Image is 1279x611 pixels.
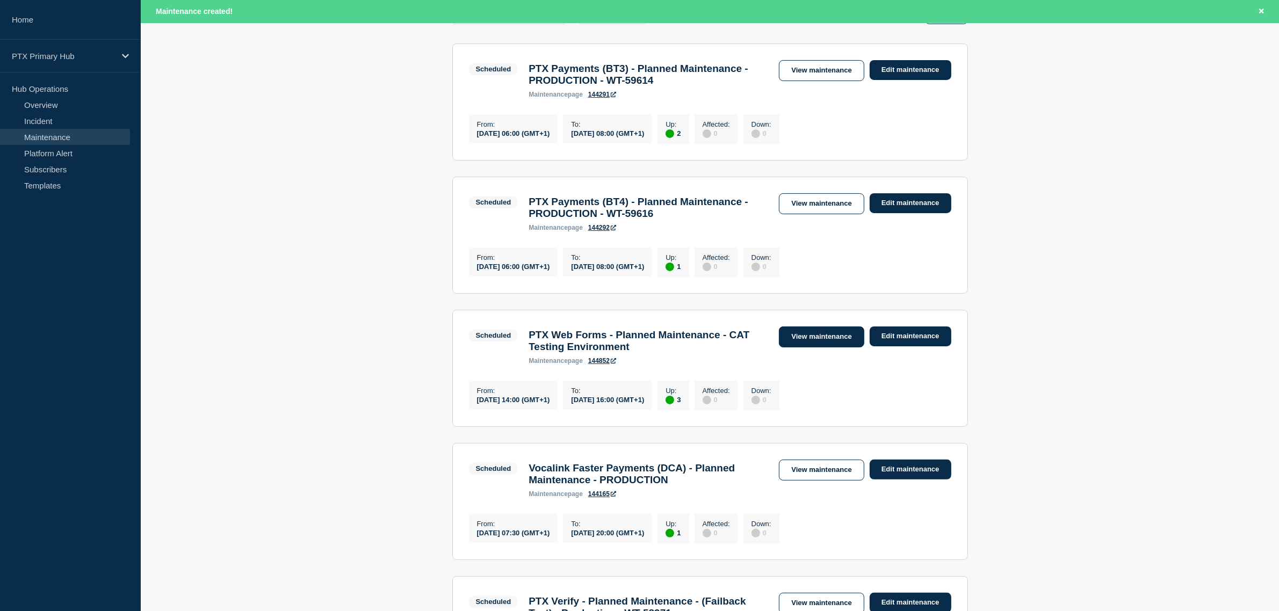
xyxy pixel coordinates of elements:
h3: PTX Payments (BT4) - Planned Maintenance - PRODUCTION - WT-59616 [529,196,768,220]
p: PTX Primary Hub [12,52,115,61]
div: disabled [703,129,711,138]
p: page [529,224,583,231]
div: up [666,529,674,537]
p: From : [477,253,550,261]
a: 144291 [588,91,616,98]
p: Down : [751,253,771,261]
p: Affected : [703,387,730,395]
div: [DATE] 06:00 (GMT+1) [477,261,550,271]
div: 1 [666,528,681,537]
div: [DATE] 06:00 (GMT+1) [477,128,550,137]
div: 0 [751,395,771,404]
p: Up : [666,120,681,128]
div: Scheduled [476,464,511,472]
div: 0 [703,528,730,537]
a: Edit maintenance [870,193,951,213]
span: maintenance [529,224,568,231]
div: disabled [703,529,711,537]
p: Affected : [703,253,730,261]
p: Affected : [703,120,730,128]
div: up [666,263,674,271]
div: 0 [751,261,771,271]
div: 2 [666,128,681,138]
button: Close banner [1255,5,1268,18]
h3: PTX Payments (BT3) - Planned Maintenance - PRODUCTION - WT-59614 [529,63,768,86]
h3: Vocalink Faster Payments (DCA) - Planned Maintenance - PRODUCTION [529,462,768,486]
div: 0 [703,128,730,138]
p: page [529,357,583,365]
p: Down : [751,387,771,395]
p: From : [477,520,550,528]
p: To : [571,387,644,395]
div: disabled [751,263,760,271]
div: [DATE] 14:00 (GMT+1) [477,395,550,404]
a: View maintenance [779,460,864,481]
p: page [529,490,583,498]
div: disabled [751,129,760,138]
div: 3 [666,395,681,404]
p: Up : [666,253,681,261]
div: [DATE] 08:00 (GMT+1) [571,128,644,137]
div: 0 [751,528,771,537]
p: Affected : [703,520,730,528]
a: 144292 [588,224,616,231]
div: Scheduled [476,598,511,606]
h3: PTX Web Forms - Planned Maintenance - CAT Testing Environment [529,329,768,353]
a: View maintenance [779,193,864,214]
p: To : [571,120,644,128]
a: Edit maintenance [870,60,951,80]
p: To : [571,520,644,528]
div: disabled [703,263,711,271]
a: Edit maintenance [870,326,951,346]
span: maintenance [529,91,568,98]
div: [DATE] 16:00 (GMT+1) [571,395,644,404]
span: maintenance [529,490,568,498]
a: 144852 [588,357,616,365]
div: [DATE] 20:00 (GMT+1) [571,528,644,537]
div: up [666,396,674,404]
p: Down : [751,520,771,528]
div: disabled [751,396,760,404]
a: View maintenance [779,326,864,347]
p: Up : [666,387,681,395]
div: Scheduled [476,331,511,339]
div: [DATE] 07:30 (GMT+1) [477,528,550,537]
div: up [666,129,674,138]
p: To : [571,253,644,261]
div: disabled [751,529,760,537]
div: 1 [666,261,681,271]
p: From : [477,120,550,128]
p: Down : [751,120,771,128]
div: disabled [703,396,711,404]
div: Scheduled [476,198,511,206]
a: Edit maintenance [870,460,951,479]
a: View maintenance [779,60,864,81]
span: maintenance [529,357,568,365]
div: [DATE] 08:00 (GMT+1) [571,261,644,271]
p: Up : [666,520,681,528]
div: 0 [703,261,730,271]
p: From : [477,387,550,395]
div: Scheduled [476,65,511,73]
span: Maintenance created! [156,7,233,16]
p: page [529,91,583,98]
div: 0 [703,395,730,404]
div: 0 [751,128,771,138]
a: 144165 [588,490,616,498]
